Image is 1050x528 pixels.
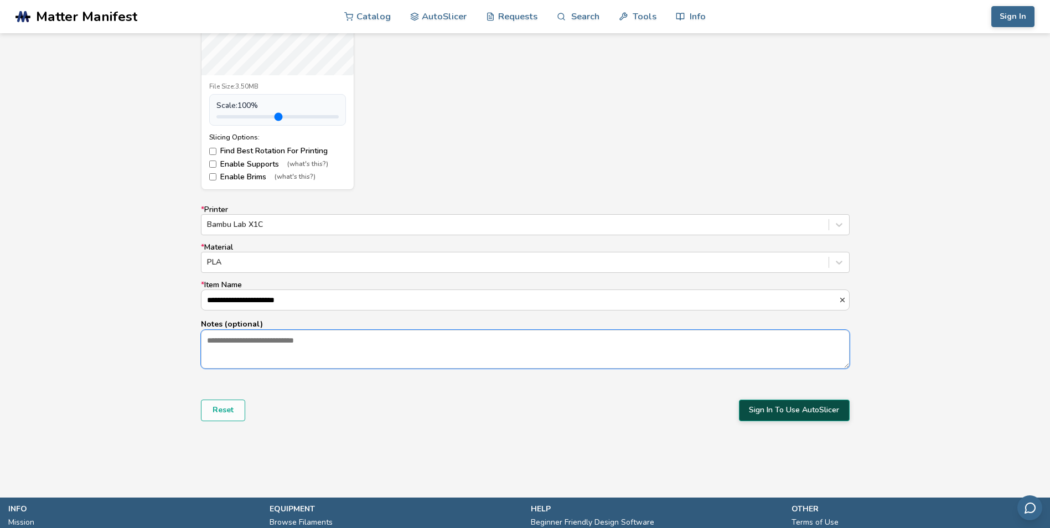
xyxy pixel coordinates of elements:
[8,503,258,515] p: info
[209,160,346,169] label: Enable Supports
[209,147,346,156] label: Find Best Rotation For Printing
[209,161,216,168] input: Enable Supports(what's this?)
[201,205,850,235] label: Printer
[201,330,849,368] textarea: Notes (optional)
[739,400,850,421] button: Sign In To Use AutoSlicer
[531,503,781,515] p: help
[209,173,216,180] input: Enable Brims(what's this?)
[201,243,850,273] label: Material
[1017,495,1042,520] button: Send feedback via email
[275,173,315,181] span: (what's this?)
[209,148,216,155] input: Find Best Rotation For Printing
[201,290,839,310] input: *Item Name
[216,101,258,110] span: Scale: 100 %
[201,400,245,421] button: Reset
[201,318,850,330] p: Notes (optional)
[287,161,328,168] span: (what's this?)
[209,133,346,141] div: Slicing Options:
[209,83,346,91] div: File Size: 3.50MB
[792,503,1042,515] p: other
[36,9,137,24] span: Matter Manifest
[209,173,346,182] label: Enable Brims
[991,6,1035,27] button: Sign In
[270,503,520,515] p: equipment
[201,281,850,310] label: Item Name
[839,296,849,304] button: *Item Name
